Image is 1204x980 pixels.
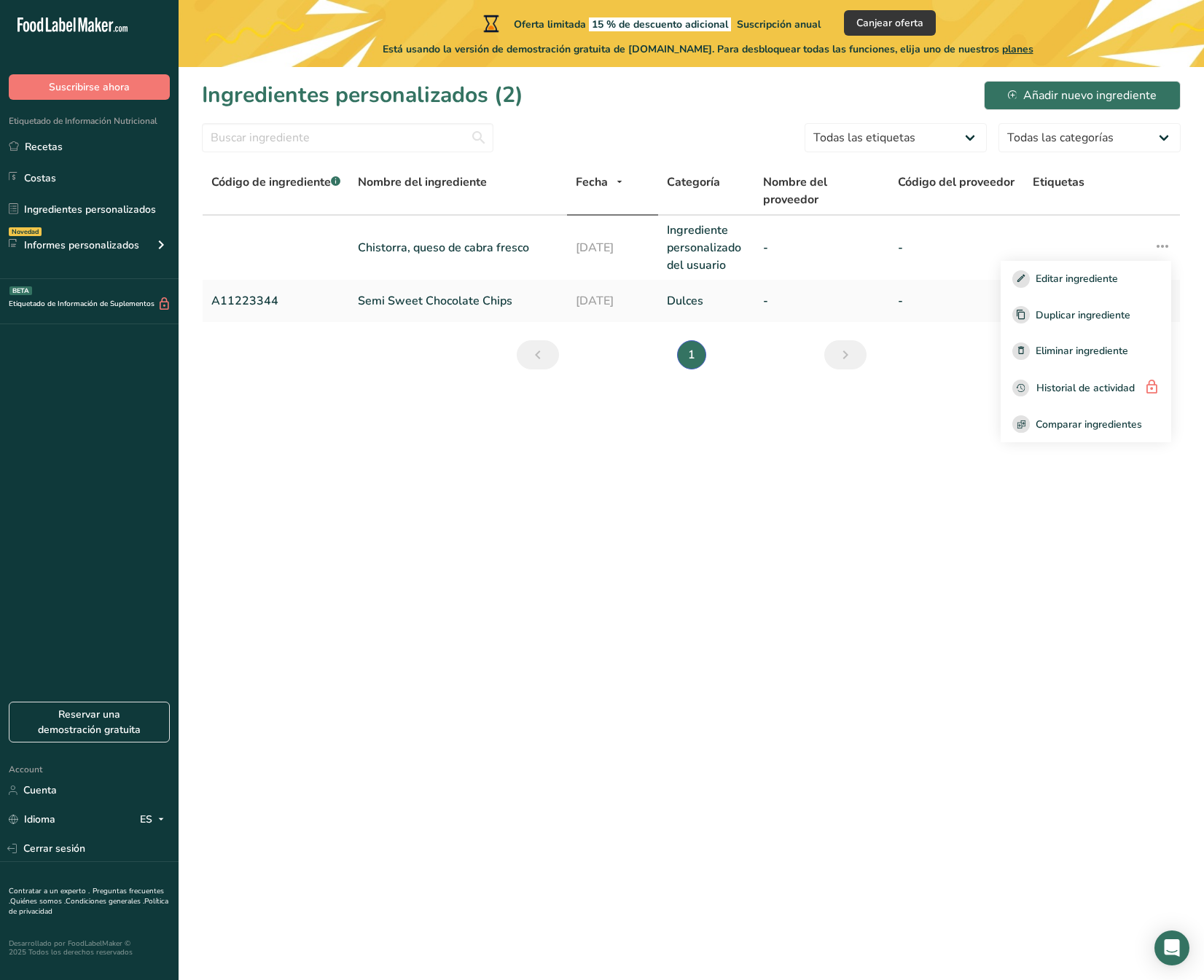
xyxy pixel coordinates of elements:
[202,123,493,152] input: Buscar ingrediente
[9,896,168,917] a: Política de privacidad
[737,17,821,31] span: Suscripción anual
[1001,297,1171,334] button: Duplicar ingrediente
[358,292,558,310] a: Semi Sweet Chocolate Chips
[898,239,1015,256] a: -
[763,292,880,310] a: -
[856,15,923,31] span: Canjear oferta
[589,17,731,31] span: 15 % de descuento adicional
[49,79,130,95] span: Suscribirse ahora
[898,173,1015,191] span: Código del proveedor
[1001,369,1171,407] button: Historial de actividad
[984,81,1181,110] button: Añadir nuevo ingrediente
[9,74,170,100] button: Suscribirse ahora
[844,10,936,36] button: Canjear oferta
[1036,271,1118,286] span: Editar ingrediente
[1033,173,1084,191] span: Etiquetas
[9,886,164,906] a: Preguntas frecuentes .
[1001,406,1171,442] button: Comparar ingredientes
[824,340,867,369] a: Siguiente
[9,227,42,236] div: Novedad
[1008,87,1157,104] div: Añadir nuevo ingrediente
[1002,42,1033,56] span: planes
[576,292,649,310] a: [DATE]
[667,222,746,274] a: Ingrediente personalizado del usuario
[10,896,66,906] a: Quiénes somos .
[1036,417,1142,432] span: Comparar ingredientes
[1036,380,1135,396] span: Historial de actividad
[9,807,55,832] a: Idioma
[9,939,170,957] div: Desarrollado por FoodLabelMaker © 2025 Todos los derechos reservados
[1001,333,1171,369] button: Eliminar ingrediente
[576,239,649,256] a: [DATE]
[140,811,170,828] div: ES
[9,702,170,742] a: Reservar una demostración gratuita
[211,292,340,310] a: A11223344
[9,286,32,295] div: BETA
[1154,930,1189,965] div: Open Intercom Messenger
[576,173,608,191] span: Fecha
[480,15,821,32] div: Oferta limitada
[358,239,558,256] a: Chistorra, queso de cabra fresco
[383,42,1033,57] span: Está usando la versión de demostración gratuita de [DOMAIN_NAME]. Para desbloquear todas las func...
[763,239,880,256] a: -
[763,173,880,208] span: Nombre del proveedor
[667,292,746,310] a: Dulces
[1036,343,1128,358] span: Eliminar ingrediente
[517,340,559,369] a: Anterior
[1001,261,1171,297] button: Editar ingrediente
[1036,307,1130,323] span: Duplicar ingrediente
[358,173,487,191] span: Nombre del ingrediente
[9,238,139,253] div: Informes personalizados
[898,292,1015,310] a: -
[211,174,340,190] span: Código de ingrediente
[66,896,144,906] a: Condiciones generales .
[667,173,720,191] span: Categoría
[202,79,523,111] h1: Ingredientes personalizados (2)
[9,886,90,896] a: Contratar a un experto .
